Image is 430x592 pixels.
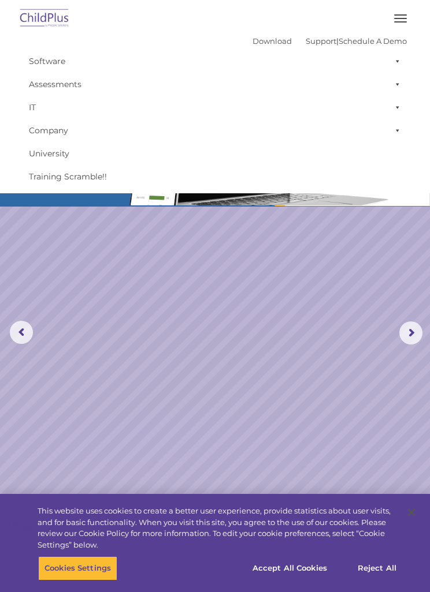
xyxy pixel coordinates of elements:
a: University [23,142,407,165]
button: Close [399,500,424,525]
font: | [253,36,407,46]
a: Training Scramble!! [23,165,407,188]
a: IT [23,96,407,119]
span: Phone number [185,114,234,123]
img: ChildPlus by Procare Solutions [17,5,72,32]
a: Software [23,50,407,73]
a: Schedule A Demo [339,36,407,46]
a: Assessments [23,73,407,96]
span: Last name [185,67,220,76]
button: Accept All Cookies [246,556,333,580]
button: Cookies Settings [38,556,117,580]
button: Reject All [341,556,413,580]
a: Support [306,36,336,46]
div: This website uses cookies to create a better user experience, provide statistics about user visit... [38,505,399,550]
a: Download [253,36,292,46]
a: Company [23,119,407,142]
